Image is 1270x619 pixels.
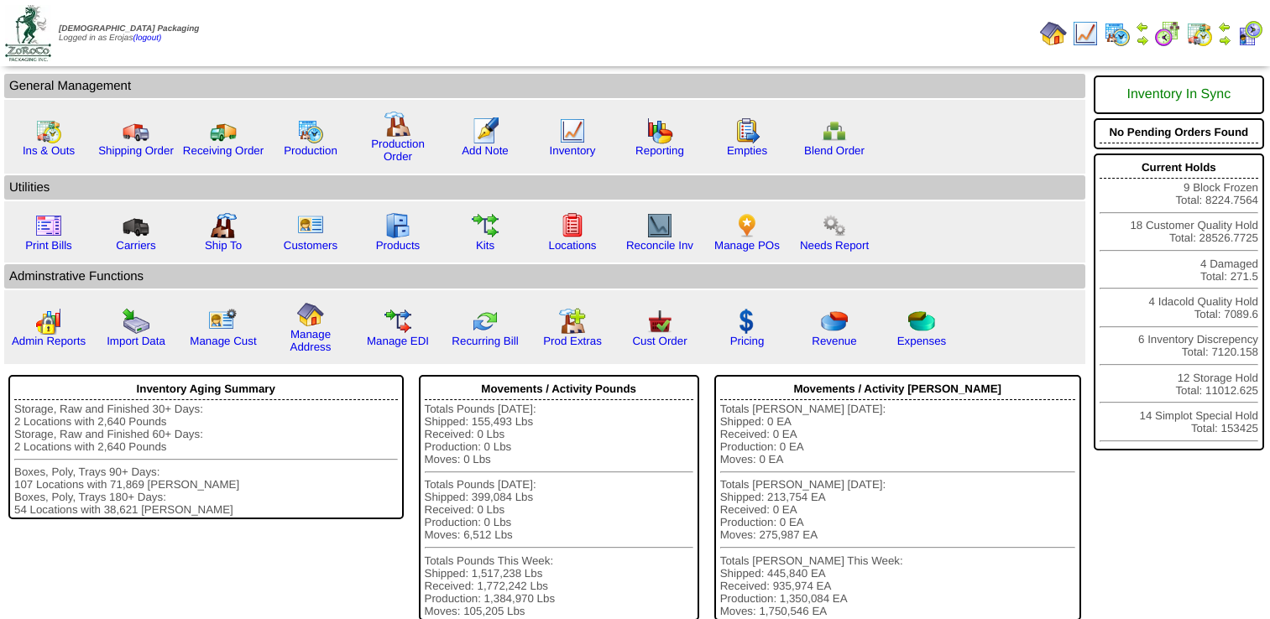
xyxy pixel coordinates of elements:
img: invoice2.gif [35,212,62,239]
img: calendarblend.gif [1154,20,1181,47]
img: factory.gif [384,111,411,138]
a: Revenue [812,335,856,347]
div: Inventory Aging Summary [14,378,398,400]
img: truck2.gif [210,117,237,144]
img: workflow.png [821,212,848,239]
a: Products [376,239,421,252]
td: Utilities [4,175,1085,200]
a: Production Order [371,138,425,163]
span: [DEMOGRAPHIC_DATA] Packaging [59,24,199,34]
img: orders.gif [472,117,499,144]
img: locations.gif [559,212,586,239]
a: Cust Order [632,335,687,347]
a: Carriers [116,239,155,252]
img: po.png [734,212,760,239]
img: cabinet.gif [384,212,411,239]
a: Manage POs [714,239,780,252]
a: Import Data [107,335,165,347]
img: arrowright.gif [1218,34,1231,47]
img: calendarinout.gif [1186,20,1213,47]
a: Ship To [205,239,242,252]
img: calendarinout.gif [35,117,62,144]
a: Production [284,144,337,157]
img: calendarcustomer.gif [1236,20,1263,47]
div: Current Holds [1100,157,1258,179]
img: edi.gif [384,308,411,335]
a: Admin Reports [12,335,86,347]
a: Shipping Order [98,144,174,157]
div: 9 Block Frozen Total: 8224.7564 18 Customer Quality Hold Total: 28526.7725 4 Damaged Total: 271.5... [1094,153,1264,450]
img: cust_order.png [646,308,673,335]
a: Inventory [550,144,596,157]
a: Expenses [897,335,947,347]
img: workflow.gif [472,212,499,239]
a: Manage Address [290,328,332,353]
a: Reporting [635,144,684,157]
div: Movements / Activity [PERSON_NAME] [720,378,1075,400]
div: Totals [PERSON_NAME] [DATE]: Shipped: 0 EA Received: 0 EA Production: 0 EA Moves: 0 EA Totals [PE... [720,403,1075,617]
img: arrowright.gif [1136,34,1149,47]
img: calendarprod.gif [1104,20,1131,47]
span: Logged in as Erojas [59,24,199,43]
img: home.gif [297,301,324,328]
img: line_graph.gif [1072,20,1099,47]
a: (logout) [133,34,161,43]
img: calendarprod.gif [297,117,324,144]
img: dollar.gif [734,308,760,335]
a: Blend Order [804,144,865,157]
img: truck.gif [123,117,149,144]
a: Print Bills [25,239,72,252]
img: workorder.gif [734,117,760,144]
div: Inventory In Sync [1100,79,1258,111]
img: pie_chart2.png [908,308,935,335]
a: Prod Extras [543,335,602,347]
a: Locations [548,239,596,252]
a: Customers [284,239,337,252]
img: graph2.png [35,308,62,335]
a: Recurring Bill [452,335,518,347]
img: pie_chart.png [821,308,848,335]
div: Totals Pounds [DATE]: Shipped: 155,493 Lbs Received: 0 Lbs Production: 0 Lbs Moves: 0 Lbs Totals ... [425,403,693,617]
a: Pricing [730,335,765,347]
img: arrowleft.gif [1218,20,1231,34]
img: line_graph2.gif [646,212,673,239]
img: line_graph.gif [559,117,586,144]
a: Empties [727,144,767,157]
img: zoroco-logo-small.webp [5,5,51,61]
a: Reconcile Inv [626,239,693,252]
td: Adminstrative Functions [4,264,1085,289]
a: Add Note [462,144,509,157]
td: General Management [4,74,1085,98]
img: graph.gif [646,117,673,144]
img: customers.gif [297,212,324,239]
img: arrowleft.gif [1136,20,1149,34]
img: prodextras.gif [559,308,586,335]
div: No Pending Orders Found [1100,122,1258,143]
div: Storage, Raw and Finished 30+ Days: 2 Locations with 2,640 Pounds Storage, Raw and Finished 60+ D... [14,403,398,516]
a: Kits [476,239,494,252]
img: factory2.gif [210,212,237,239]
a: Ins & Outs [23,144,75,157]
img: import.gif [123,308,149,335]
img: home.gif [1040,20,1067,47]
img: network.png [821,117,848,144]
a: Needs Report [800,239,869,252]
img: managecust.png [208,308,239,335]
a: Receiving Order [183,144,264,157]
a: Manage Cust [190,335,256,347]
a: Manage EDI [367,335,429,347]
img: truck3.gif [123,212,149,239]
img: reconcile.gif [472,308,499,335]
div: Movements / Activity Pounds [425,378,693,400]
